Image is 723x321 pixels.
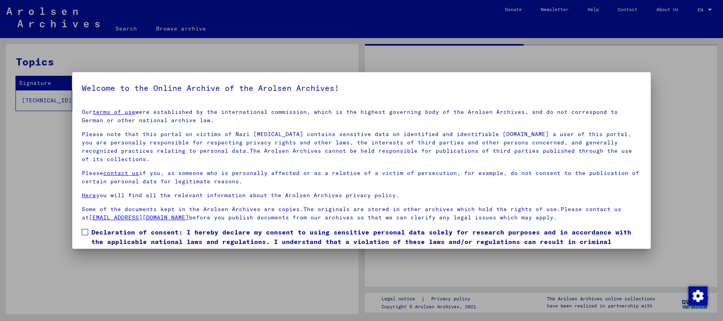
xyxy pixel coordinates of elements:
p: Please note that this portal on victims of Nazi [MEDICAL_DATA] contains sensitive data on identif... [82,130,641,163]
a: Here [82,192,96,199]
p: Please if you, as someone who is personally affected or as a relative of a victim of persecution,... [82,169,641,186]
h5: Welcome to the Online Archive of the Arolsen Archives! [82,82,641,94]
p: Our were established by the international commission, which is the highest governing body of the ... [82,108,641,125]
a: [EMAIL_ADDRESS][DOMAIN_NAME] [89,214,189,221]
img: Change consent [688,286,708,306]
span: Declaration of consent: I hereby declare my consent to using sensitive personal data solely for r... [91,227,641,256]
a: terms of use [93,108,135,115]
p: Some of the documents kept in the Arolsen Archives are copies.The originals are stored in other a... [82,205,641,222]
a: contact us [103,169,139,177]
p: you will find all the relevant information about the Arolsen Archives privacy policy. [82,191,641,200]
